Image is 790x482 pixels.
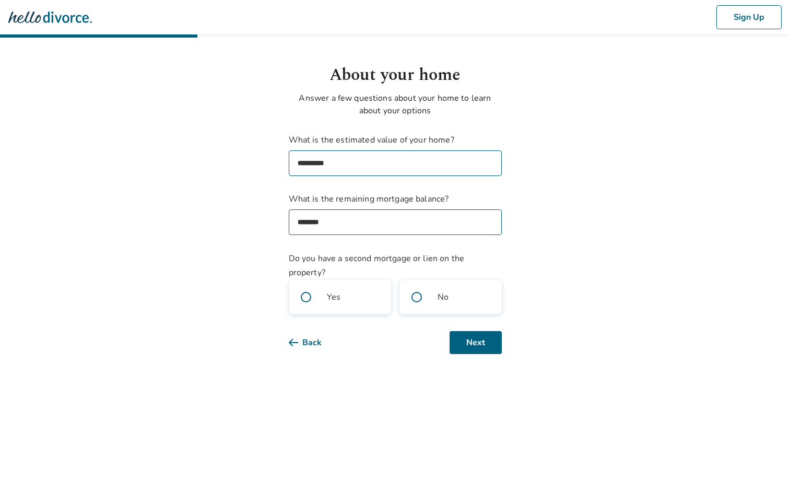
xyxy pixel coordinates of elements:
button: Back [289,331,338,354]
img: Hello Divorce Logo [8,7,92,28]
input: What is the remaining mortgage balance? [289,209,502,235]
span: Yes [327,291,340,303]
button: Sign Up [716,5,782,29]
iframe: Chat Widget [738,432,790,482]
span: What is the estimated value of your home? [289,134,502,146]
button: Next [450,331,502,354]
span: Do you have a second mortgage or lien on the property? [289,253,465,278]
input: What is the estimated value of your home? [289,150,502,176]
p: Answer a few questions about your home to learn about your options [289,92,502,117]
span: No [438,291,449,303]
h1: About your home [289,63,502,88]
span: What is the remaining mortgage balance? [289,193,502,205]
